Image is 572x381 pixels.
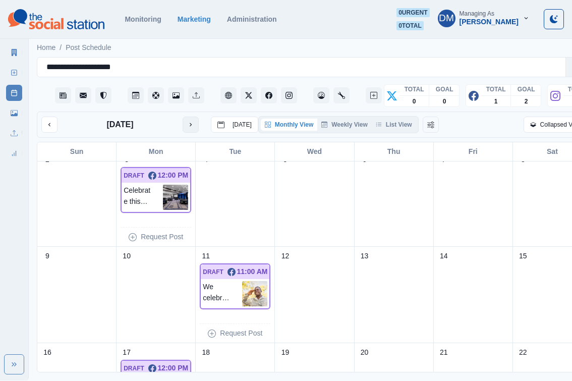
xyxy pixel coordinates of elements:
[430,8,538,28] button: Managing As[PERSON_NAME]
[355,142,434,161] div: Thu
[141,232,183,242] p: Request Post
[220,87,237,103] button: Client Website
[6,125,22,141] a: Uploads
[261,119,317,131] button: Monthly View
[519,347,527,358] p: 22
[440,347,448,358] p: 21
[525,97,528,106] p: 2
[202,251,210,261] p: 11
[6,44,22,61] a: Marketing Summary
[158,363,189,373] p: 12:00 PM
[227,15,277,23] a: Administration
[37,42,55,53] a: Home
[6,145,22,161] a: Review Summary
[439,6,454,30] div: Darwin Manalo
[148,87,164,103] button: Content Pool
[313,87,329,103] button: Dashboard
[281,87,297,103] button: Instagram
[261,87,277,103] button: Facebook
[123,347,131,358] p: 17
[233,121,252,128] p: [DATE]
[158,170,189,181] p: 12:00 PM
[405,85,424,94] p: TOTAL
[43,347,51,358] p: 16
[460,18,519,26] div: [PERSON_NAME]
[117,142,196,161] div: Mon
[6,105,22,121] a: Media Library
[396,8,429,17] span: 0 urgent
[41,117,58,133] button: previous month
[241,87,257,103] button: Twitter
[125,15,161,23] a: Monitoring
[60,42,62,53] span: /
[178,15,211,23] a: Marketing
[281,347,290,358] p: 19
[163,185,188,210] img: hwiyi3mbhykdhcikkse0
[440,251,448,261] p: 14
[436,85,453,94] p: GOAL
[281,251,290,261] p: 12
[275,142,354,161] div: Wed
[196,142,275,161] div: Tue
[8,9,104,29] img: logoTextSVG.62801f218bc96a9b266caa72a09eb111.svg
[494,97,498,106] p: 1
[333,87,350,103] button: Administration
[6,65,22,81] a: New Post
[413,97,416,106] p: 0
[361,251,369,261] p: 13
[202,347,210,358] p: 18
[396,21,424,30] span: 0 total
[124,185,163,210] p: Celebrate this holiday season with us! Our event space at the [GEOGRAPHIC_DATA] provides a profes...
[6,85,22,101] a: Post Schedule
[366,87,382,103] button: Create New Post
[237,266,267,277] p: 11:00 AM
[106,119,133,131] p: [DATE]
[168,87,184,103] button: Media Library
[188,87,204,103] button: Uploads
[95,87,111,103] button: Reviews
[124,364,144,373] p: DRAFT
[183,117,199,133] button: next month
[45,251,49,261] p: 9
[203,281,242,306] p: We celebrate the heroism and dedication of our veterans. Thank you for making our world a better ...
[423,117,439,133] button: Change View Order
[518,85,535,94] p: GOAL
[443,97,446,106] p: 0
[66,42,111,53] a: Post Schedule
[220,328,262,339] p: Request Post
[486,85,506,94] p: TOTAL
[203,267,223,277] p: DRAFT
[55,87,71,103] button: Stream
[317,119,372,131] button: Weekly View
[434,142,513,161] div: Fri
[37,142,117,161] div: Sun
[211,117,258,133] button: go to today
[519,251,527,261] p: 15
[4,354,24,374] button: Expand
[242,281,267,306] img: zwj9m86fybhec0lb3u8q
[75,87,91,103] button: Messages
[544,9,564,29] button: Toggle Mode
[460,10,494,17] div: Managing As
[37,42,111,53] nav: breadcrumb
[361,347,369,358] p: 20
[372,119,416,131] button: List View
[128,87,144,103] button: Post Schedule
[123,251,131,261] p: 10
[124,171,144,180] p: DRAFT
